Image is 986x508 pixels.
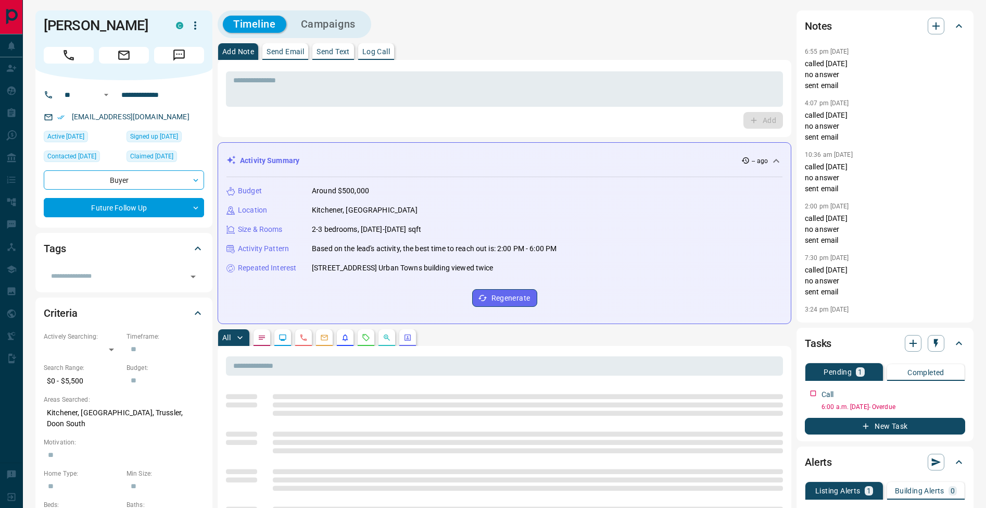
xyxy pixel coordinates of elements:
[44,404,204,432] p: Kitchener, [GEOGRAPHIC_DATA], Trussler, Doon South
[320,333,328,342] svg: Emails
[127,363,204,373] p: Budget:
[895,487,944,494] p: Building Alerts
[805,203,849,210] p: 2:00 pm [DATE]
[47,151,96,162] span: Contacted [DATE]
[312,243,557,254] p: Based on the lead's activity, the best time to reach out is: 2:00 PM - 6:00 PM
[805,454,832,470] h2: Alerts
[130,151,173,162] span: Claimed [DATE]
[805,331,965,356] div: Tasks
[403,333,412,342] svg: Agent Actions
[805,213,965,246] p: called [DATE] no answer sent email
[44,395,204,404] p: Areas Searched:
[858,368,862,376] p: 1
[362,48,390,55] p: Log Call
[341,333,349,342] svg: Listing Alerts
[154,47,204,64] span: Message
[805,306,849,313] p: 3:24 pm [DATE]
[312,185,369,196] p: Around $500,000
[238,263,296,274] p: Repeated Interest
[805,418,965,435] button: New Task
[44,131,121,145] div: Fri Apr 18 2025
[100,89,112,101] button: Open
[312,263,494,274] p: [STREET_ADDRESS] Urban Towns building viewed twice
[176,22,183,29] div: condos.ca
[805,100,849,107] p: 4:07 pm [DATE]
[312,205,418,216] p: Kitchener, [GEOGRAPHIC_DATA]
[238,205,267,216] p: Location
[127,469,204,478] p: Min Size:
[821,389,834,400] p: Call
[127,131,204,145] div: Sat Jan 18 2025
[805,450,965,475] div: Alerts
[130,131,178,142] span: Signed up [DATE]
[44,151,121,165] div: Wed Jul 23 2025
[805,151,853,158] p: 10:36 am [DATE]
[317,48,350,55] p: Send Text
[824,368,852,376] p: Pending
[44,332,121,341] p: Actively Searching:
[240,155,299,166] p: Activity Summary
[312,224,421,235] p: 2-3 bedrooms, [DATE]-[DATE] sqft
[222,334,231,341] p: All
[362,333,370,342] svg: Requests
[44,17,160,34] h1: [PERSON_NAME]
[290,16,366,33] button: Campaigns
[223,16,286,33] button: Timeline
[805,18,832,34] h2: Notes
[238,224,283,235] p: Size & Rooms
[226,151,782,170] div: Activity Summary-- ago
[99,47,149,64] span: Email
[44,47,94,64] span: Call
[186,269,200,284] button: Open
[44,236,204,261] div: Tags
[44,198,204,217] div: Future Follow Up
[44,240,66,257] h2: Tags
[238,185,262,196] p: Budget
[44,301,204,326] div: Criteria
[867,487,871,494] p: 1
[907,369,944,376] p: Completed
[127,332,204,341] p: Timeframe:
[44,438,204,447] p: Motivation:
[383,333,391,342] svg: Opportunities
[472,289,537,307] button: Regenerate
[752,156,768,166] p: -- ago
[805,48,849,55] p: 6:55 pm [DATE]
[805,110,965,143] p: called [DATE] no answer sent email
[815,487,861,494] p: Listing Alerts
[951,487,955,494] p: 0
[805,162,965,194] p: called [DATE] no answer sent email
[279,333,287,342] svg: Lead Browsing Activity
[238,243,289,254] p: Activity Pattern
[805,254,849,262] p: 7:30 pm [DATE]
[44,373,121,390] p: $0 - $5,500
[805,14,965,39] div: Notes
[44,363,121,373] p: Search Range:
[258,333,266,342] svg: Notes
[299,333,308,342] svg: Calls
[57,114,65,121] svg: Email Verified
[44,305,78,321] h2: Criteria
[44,170,204,190] div: Buyer
[222,48,254,55] p: Add Note
[127,151,204,165] div: Mon Jan 20 2025
[821,402,965,412] p: 6:00 a.m. [DATE] - Overdue
[72,113,189,121] a: [EMAIL_ADDRESS][DOMAIN_NAME]
[47,131,84,142] span: Active [DATE]
[805,265,965,298] p: called [DATE] no answer sent email
[805,335,831,352] h2: Tasks
[267,48,304,55] p: Send Email
[44,469,121,478] p: Home Type:
[805,58,965,91] p: called [DATE] no answer sent email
